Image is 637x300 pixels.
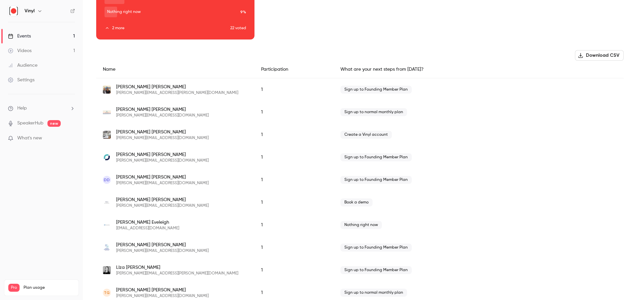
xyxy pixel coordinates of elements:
img: tpgpc.com [103,198,111,206]
div: Name [96,61,254,78]
span: Book a demo [340,198,373,206]
div: Settings [8,77,35,83]
img: highstreetadvisory.com.au [103,153,111,161]
div: 1 [254,214,334,236]
span: [PERSON_NAME][EMAIL_ADDRESS][DOMAIN_NAME] [116,203,209,208]
span: LIza [PERSON_NAME] [116,264,238,271]
div: Events [8,33,31,39]
img: pkfkendons.co.nz [103,221,111,229]
div: jessica@frankhq.co.nz [96,123,624,146]
h6: Vinyl [25,8,35,14]
span: [PERSON_NAME] [PERSON_NAME] [116,151,209,158]
img: ferrisfinancial.com.au [103,244,111,252]
div: 1 [254,101,334,123]
span: [PERSON_NAME][EMAIL_ADDRESS][PERSON_NAME][DOMAIN_NAME] [116,90,238,96]
div: 1 [254,169,334,191]
span: Plan usage [24,285,75,290]
span: Create a Vinyl account [340,131,392,139]
img: groundswellca.com.au [103,110,111,114]
div: 1 [254,236,334,259]
div: claude@highstreetadvisory.com.au [96,146,624,169]
div: john.bovard@bovardcpa.com [96,78,624,101]
span: [PERSON_NAME] Eveleigh [116,219,179,226]
span: [PERSON_NAME][EMAIL_ADDRESS][DOMAIN_NAME] [116,293,209,299]
div: Audience [8,62,37,69]
img: orangetrunk.com.au [103,266,111,274]
div: liz.eveleigh@pkfkendons.co.nz [96,214,624,236]
span: [PERSON_NAME] [PERSON_NAME] [116,242,209,248]
span: [PERSON_NAME][EMAIL_ADDRESS][DOMAIN_NAME] [116,158,209,163]
div: 1 [254,123,334,146]
div: Videos [8,47,32,54]
div: cassandra@ferrisfinancial.com.au [96,236,624,259]
img: frankhq.co.nz [103,131,111,139]
span: Sign up to Founding Member Plan [340,244,412,252]
span: [PERSON_NAME][EMAIL_ADDRESS][DOMAIN_NAME] [116,248,209,254]
div: What are your next steps from [DATE]? [334,61,624,78]
div: 1 [254,146,334,169]
span: [PERSON_NAME][EMAIL_ADDRESS][DOMAIN_NAME] [116,113,209,118]
span: Pro [8,284,20,292]
span: new [47,120,61,127]
div: Participation [254,61,334,78]
span: What's new [17,135,42,142]
span: Sign up to Founding Member Plan [340,153,412,161]
span: [EMAIL_ADDRESS][DOMAIN_NAME] [116,226,179,231]
span: [PERSON_NAME] [PERSON_NAME] [116,129,209,135]
img: Vinyl [8,6,19,16]
span: Sign up to Founding Member Plan [340,86,412,94]
span: Help [17,105,27,112]
span: DD [104,177,110,183]
div: 1 [254,259,334,281]
span: Sign up to normal monthly plan [340,108,407,116]
span: [PERSON_NAME] [PERSON_NAME] [116,174,209,181]
span: Sign up to Founding Member Plan [340,176,412,184]
a: SpeakerHub [17,120,43,127]
span: [PERSON_NAME] [PERSON_NAME] [116,196,209,203]
span: [PERSON_NAME][EMAIL_ADDRESS][PERSON_NAME][DOMAIN_NAME] [116,271,238,276]
button: 2 more [105,25,230,31]
div: liza.goodall@orangetrunk.com.au [96,259,624,281]
span: Sign up to normal monthly plan [340,289,407,297]
img: bovardcpa.com [103,86,111,94]
span: [PERSON_NAME] [PERSON_NAME] [116,287,209,293]
span: Sign up to Founding Member Plan [340,266,412,274]
span: Nothing right now [340,221,382,229]
span: [PERSON_NAME] [PERSON_NAME] [116,84,238,90]
div: 1 [254,78,334,101]
span: TG [104,290,110,296]
button: Download CSV [575,50,624,61]
span: [PERSON_NAME] [PERSON_NAME] [116,106,209,113]
div: 1 [254,191,334,214]
span: [PERSON_NAME][EMAIL_ADDRESS][DOMAIN_NAME] [116,181,209,186]
div: mel@groundswellca.com.au [96,101,624,123]
div: diane@divineorderllc.com [96,169,624,191]
div: jodie@tpgpc.com [96,191,624,214]
iframe: Noticeable Trigger [67,135,75,141]
span: [PERSON_NAME][EMAIL_ADDRESS][DOMAIN_NAME] [116,135,209,141]
li: help-dropdown-opener [8,105,75,112]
